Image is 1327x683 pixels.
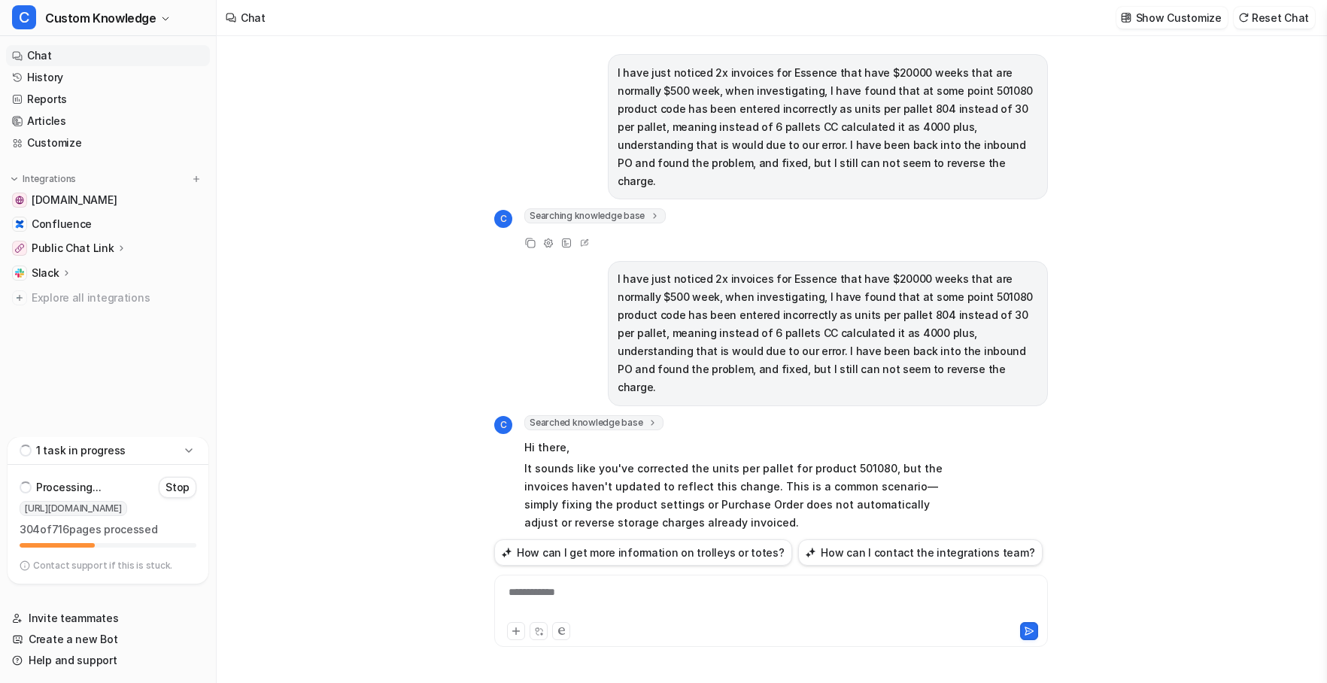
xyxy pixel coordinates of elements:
[494,539,792,566] button: How can I get more information on trolleys or totes?
[494,210,512,228] span: C
[524,534,964,552] p: To update or reverse the charges, you’ll need to:
[23,173,76,185] p: Integrations
[1121,12,1131,23] img: customize
[12,5,36,29] span: C
[6,650,210,671] a: Help and support
[36,480,101,495] p: Processing...
[494,416,512,434] span: C
[6,172,80,187] button: Integrations
[32,286,204,310] span: Explore all integrations
[165,480,190,495] p: Stop
[45,8,156,29] span: Custom Knowledge
[32,193,117,208] span: [DOMAIN_NAME]
[20,522,196,537] p: 304 of 716 pages processed
[32,217,92,232] span: Confluence
[6,190,210,211] a: help.cartoncloud.com[DOMAIN_NAME]
[32,241,114,256] p: Public Chat Link
[15,196,24,205] img: help.cartoncloud.com
[6,287,210,308] a: Explore all integrations
[6,132,210,153] a: Customize
[6,111,210,132] a: Articles
[798,539,1043,566] button: How can I contact the integrations team?
[524,415,663,430] span: Searched knowledge base
[36,443,126,458] p: 1 task in progress
[618,64,1038,190] p: I have just noticed 2x invoices for Essence that have $20000 weeks that are normally $500 week, w...
[20,501,127,516] span: [URL][DOMAIN_NAME]
[33,560,172,572] p: Contact support if this is stuck.
[241,10,266,26] div: Chat
[15,269,24,278] img: Slack
[6,629,210,650] a: Create a new Bot
[9,174,20,184] img: expand menu
[524,439,964,457] p: Hi there,
[12,290,27,305] img: explore all integrations
[6,89,210,110] a: Reports
[6,45,210,66] a: Chat
[524,460,964,532] p: It sounds like you've corrected the units per pallet for product 501080, but the invoices haven't...
[618,270,1038,396] p: I have just noticed 2x invoices for Essence that have $20000 weeks that are normally $500 week, w...
[1238,12,1249,23] img: reset
[6,67,210,88] a: History
[1136,10,1222,26] p: Show Customize
[15,220,24,229] img: Confluence
[32,266,59,281] p: Slack
[15,244,24,253] img: Public Chat Link
[6,608,210,629] a: Invite teammates
[1116,7,1228,29] button: Show Customize
[1234,7,1315,29] button: Reset Chat
[191,174,202,184] img: menu_add.svg
[524,208,666,223] span: Searching knowledge base
[159,477,196,498] button: Stop
[6,214,210,235] a: ConfluenceConfluence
